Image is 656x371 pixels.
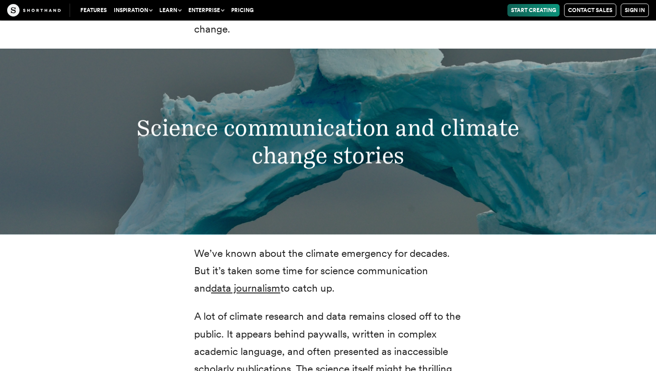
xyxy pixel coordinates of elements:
[211,282,280,294] a: data journalism
[156,4,185,16] button: Learn
[110,4,156,16] button: Inspiration
[77,4,110,16] a: Features
[621,4,649,17] a: Sign in
[194,245,462,297] p: We’ve known about the climate emergency for decades. But it’s taken some time for science communi...
[80,114,576,169] h3: Science communication and climate change stories
[507,4,560,16] a: Start Creating
[7,4,61,16] img: The Craft
[228,4,257,16] a: Pricing
[185,4,228,16] button: Enterprise
[564,4,616,17] a: Contact Sales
